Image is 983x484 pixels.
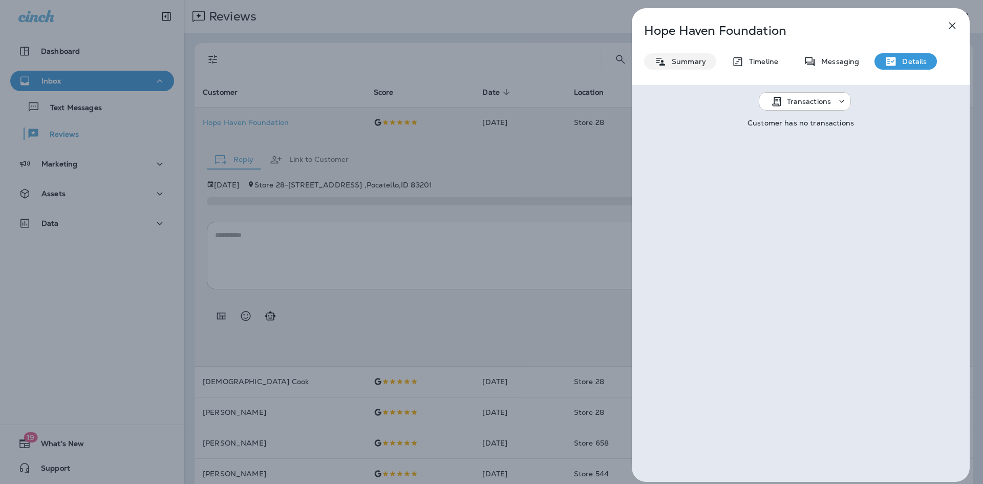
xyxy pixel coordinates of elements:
[897,57,927,66] p: Details
[667,57,706,66] p: Summary
[644,24,924,38] p: Hope Haven Foundation
[747,119,854,127] p: Customer has no transactions
[744,57,778,66] p: Timeline
[787,97,831,106] p: Transactions
[816,57,859,66] p: Messaging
